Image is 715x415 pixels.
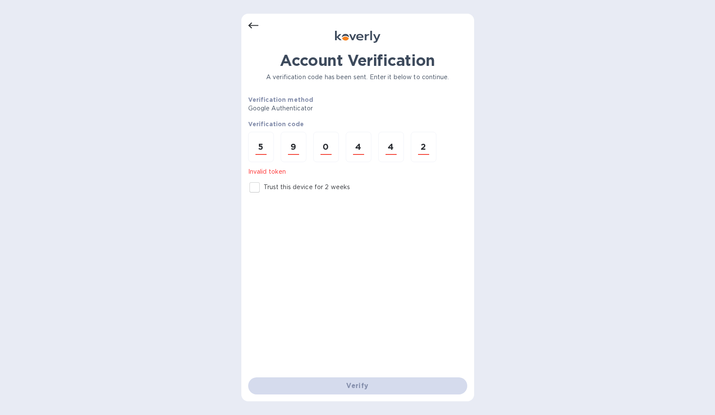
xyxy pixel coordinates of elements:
p: A verification code has been sent. Enter it below to continue. [248,73,467,82]
p: Invalid token [248,167,467,176]
p: Verification code [248,120,467,128]
h1: Account Verification [248,51,467,69]
p: Google Authenticator [248,104,379,113]
b: Verification method [248,96,314,103]
p: Trust this device for 2 weeks [264,183,350,192]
